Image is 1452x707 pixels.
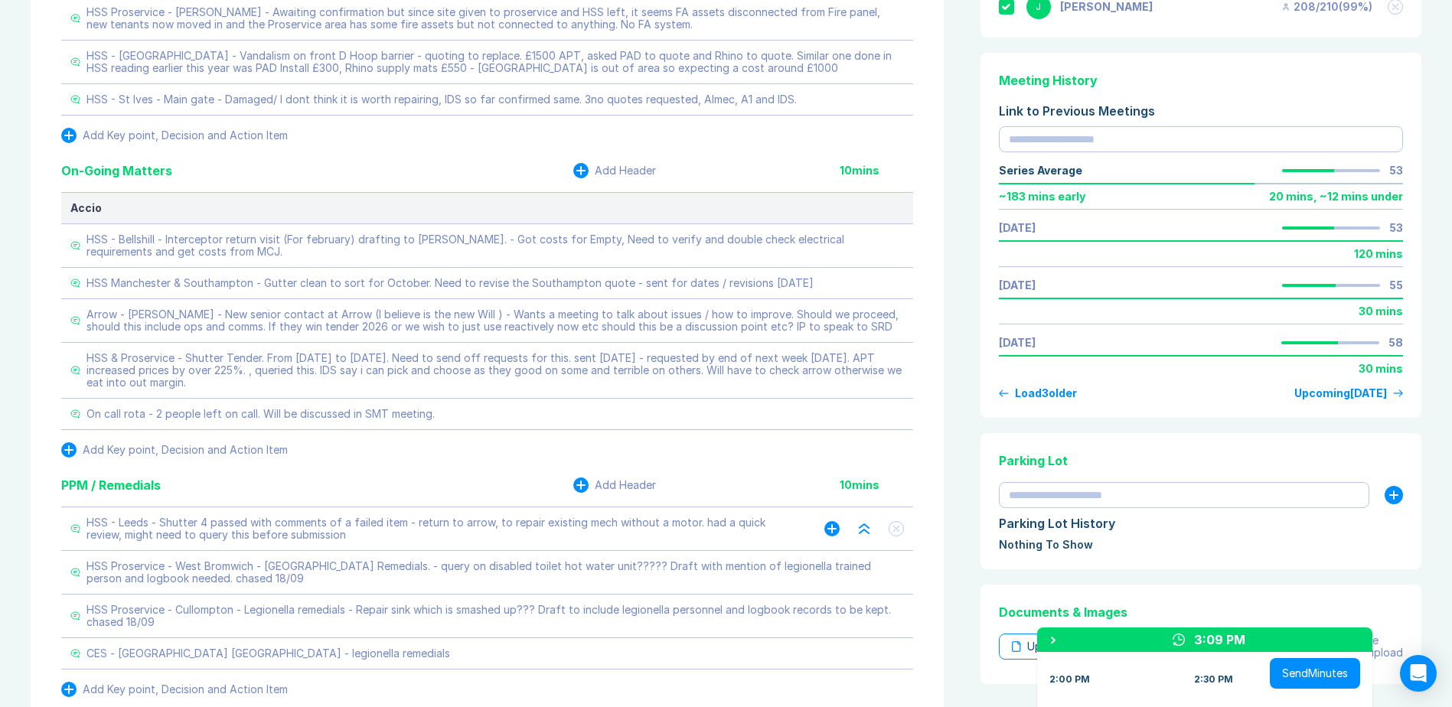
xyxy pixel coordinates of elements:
[83,129,288,142] div: Add Key point, Decision and Action Item
[1015,387,1077,399] div: Load 3 older
[86,50,904,74] div: HSS - [GEOGRAPHIC_DATA] - Vandalism on front D Hoop barrier - quoting to replace. £1500 APT, aske...
[999,191,1085,203] div: ~ 183 mins early
[1354,248,1403,260] div: 120 mins
[573,477,656,493] button: Add Header
[999,222,1036,234] a: [DATE]
[1270,658,1360,689] button: SendMinutes
[999,71,1403,90] div: Meeting History
[1269,191,1403,203] div: 20 mins , ~ 12 mins under
[1294,387,1403,399] a: Upcoming[DATE]
[86,604,904,628] div: HSS Proservice - Cullompton - Legionella remedials - Repair sink which is smashed up??? Draft to ...
[999,451,1403,470] div: Parking Lot
[1281,1,1372,13] div: 208 / 210 ( 99 %)
[86,6,904,31] div: HSS Proservice - [PERSON_NAME] - Awaiting confirmation but since site given to proservice and HSS...
[83,683,288,696] div: Add Key point, Decision and Action Item
[86,308,904,333] div: Arrow - [PERSON_NAME] - New senior contact at Arrow (I believe is the new Will ) - Wants a meetin...
[86,233,904,258] div: HSS - Bellshill - Interceptor return visit (For february) drafting to [PERSON_NAME]. - Got costs ...
[86,352,904,389] div: HSS & Proservice - Shutter Tender. From [DATE] to [DATE]. Need to send off requests for this. sen...
[999,279,1036,292] a: [DATE]
[999,102,1403,120] div: Link to Previous Meetings
[86,408,435,420] div: On call rota - 2 people left on call. Will be discussed in SMT meeting.
[1389,165,1403,177] div: 53
[595,479,656,491] div: Add Header
[840,479,913,491] div: 10 mins
[999,165,1082,177] div: Series Average
[86,516,794,541] div: HSS - Leeds - Shutter 4 passed with comments of a failed item - return to arrow, to repair existi...
[1359,305,1403,318] div: 30 mins
[1194,673,1233,686] div: 2:30 PM
[999,634,1111,660] div: Upload File(s)
[840,165,913,177] div: 10 mins
[61,682,288,697] button: Add Key point, Decision and Action Item
[1294,387,1387,399] div: Upcoming [DATE]
[61,476,161,494] div: PPM / Remedials
[999,514,1403,533] div: Parking Lot History
[1389,279,1403,292] div: 55
[86,647,450,660] div: CES - [GEOGRAPHIC_DATA] [GEOGRAPHIC_DATA] - legionella remedials
[70,202,904,214] div: Accio
[83,444,288,456] div: Add Key point, Decision and Action Item
[1389,222,1403,234] div: 53
[1049,673,1090,686] div: 2:00 PM
[86,277,814,289] div: HSS Manchester & Southampton - Gutter clean to sort for October. Need to revise the Southampton q...
[999,387,1077,399] button: Load3older
[573,163,656,178] button: Add Header
[999,337,1036,349] a: [DATE]
[86,560,904,585] div: HSS Proservice - West Bromwich - [GEOGRAPHIC_DATA] Remedials. - query on disabled toilet hot wate...
[999,603,1403,621] div: Documents & Images
[999,539,1403,551] div: Nothing To Show
[61,442,288,458] button: Add Key point, Decision and Action Item
[1060,1,1153,13] div: Jonny Welbourn
[1194,630,1245,649] div: 3:09 PM
[1388,337,1403,349] div: 58
[61,128,288,143] button: Add Key point, Decision and Action Item
[86,93,797,106] div: HSS - St Ives - Main gate - Damaged/ I dont think it is worth repairing, IDS so far confirmed sam...
[1400,655,1437,692] div: Open Intercom Messenger
[61,161,172,180] div: On-Going Matters
[595,165,656,177] div: Add Header
[1359,363,1403,375] div: 30 mins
